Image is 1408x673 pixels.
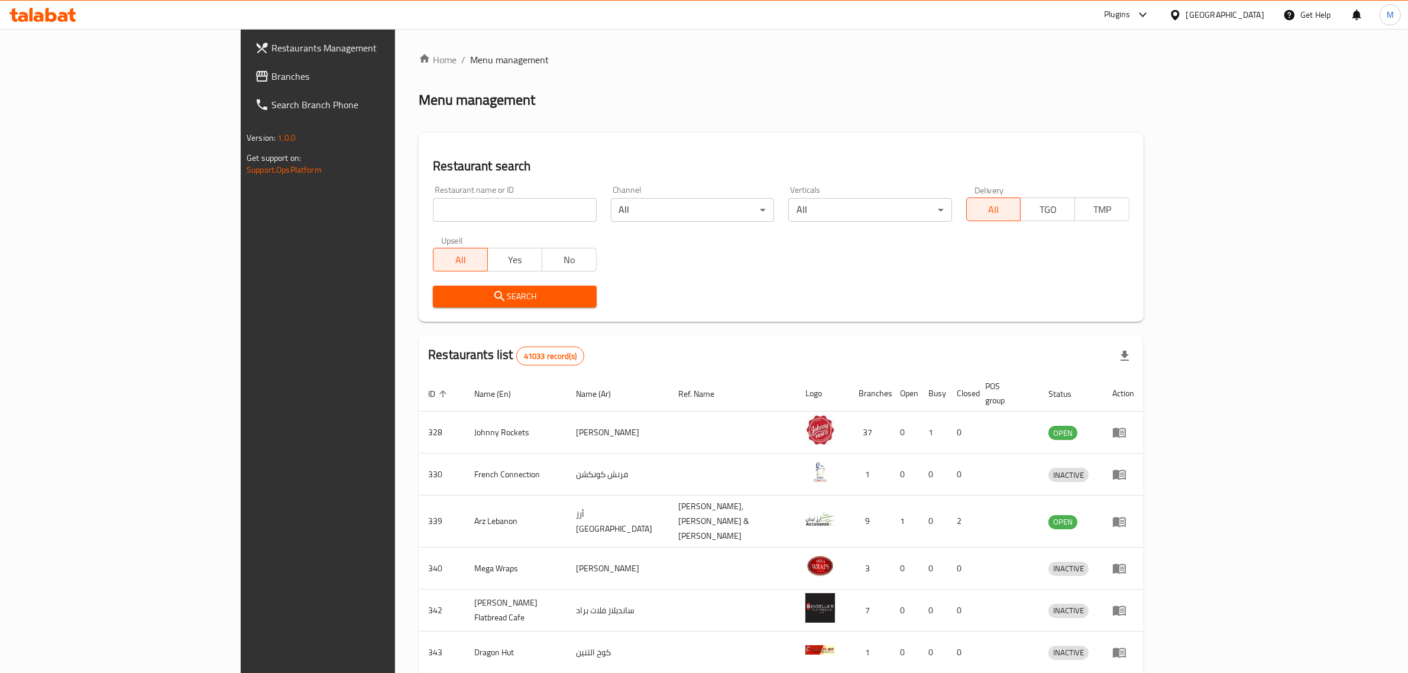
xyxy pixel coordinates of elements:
[919,376,947,412] th: Busy
[975,186,1004,194] label: Delivery
[277,130,296,145] span: 1.0.0
[1020,198,1075,221] button: TGO
[1025,201,1070,218] span: TGO
[245,90,476,119] a: Search Branch Phone
[849,454,891,496] td: 1
[947,376,976,412] th: Closed
[433,157,1129,175] h2: Restaurant search
[985,379,1025,407] span: POS group
[465,496,567,548] td: Arz Lebanon
[679,387,730,401] span: Ref. Name
[947,454,976,496] td: 0
[474,387,526,401] span: Name (En)
[1048,562,1089,575] span: INACTIVE
[947,590,976,632] td: 0
[1112,467,1134,481] div: Menu
[611,198,774,222] div: All
[1048,562,1089,576] div: INACTIVE
[849,412,891,454] td: 37
[891,376,919,412] th: Open
[849,548,891,590] td: 3
[576,387,626,401] span: Name (Ar)
[271,69,467,83] span: Branches
[891,454,919,496] td: 0
[516,347,584,365] div: Total records count
[567,454,669,496] td: فرنش كونكشن
[919,496,947,548] td: 0
[891,548,919,590] td: 0
[487,248,542,271] button: Yes
[1104,8,1130,22] div: Plugins
[805,635,835,665] img: Dragon Hut
[1048,646,1089,659] span: INACTIVE
[1103,376,1144,412] th: Action
[919,590,947,632] td: 0
[947,496,976,548] td: 2
[1080,201,1125,218] span: TMP
[1112,425,1134,439] div: Menu
[947,412,976,454] td: 0
[919,548,947,590] td: 0
[669,496,797,548] td: [PERSON_NAME],[PERSON_NAME] & [PERSON_NAME]
[919,412,947,454] td: 1
[1048,426,1077,440] span: OPEN
[1048,515,1077,529] span: OPEN
[1112,561,1134,575] div: Menu
[891,590,919,632] td: 0
[1112,603,1134,617] div: Menu
[442,289,587,304] span: Search
[1048,646,1089,660] div: INACTIVE
[245,34,476,62] a: Restaurants Management
[891,496,919,548] td: 1
[919,454,947,496] td: 0
[245,62,476,90] a: Branches
[1387,8,1394,21] span: M
[805,457,835,487] img: French Connection
[796,376,849,412] th: Logo
[433,198,596,222] input: Search for restaurant name or ID..
[1112,645,1134,659] div: Menu
[419,90,535,109] h2: Menu management
[947,548,976,590] td: 0
[438,251,483,268] span: All
[849,496,891,548] td: 9
[428,346,584,365] h2: Restaurants list
[849,376,891,412] th: Branches
[1048,468,1089,482] span: INACTIVE
[247,162,322,177] a: Support.OpsPlatform
[271,41,467,55] span: Restaurants Management
[433,286,596,308] button: Search
[1186,8,1264,21] div: [GEOGRAPHIC_DATA]
[465,454,567,496] td: French Connection
[966,198,1021,221] button: All
[1048,604,1089,617] span: INACTIVE
[567,548,669,590] td: [PERSON_NAME]
[547,251,592,268] span: No
[441,236,463,244] label: Upsell
[849,590,891,632] td: 7
[433,248,488,271] button: All
[247,130,276,145] span: Version:
[805,415,835,445] img: Johnny Rockets
[247,150,301,166] span: Get support on:
[788,198,951,222] div: All
[805,551,835,581] img: Mega Wraps
[567,412,669,454] td: [PERSON_NAME]
[1074,198,1129,221] button: TMP
[465,412,567,454] td: Johnny Rockets
[271,98,467,112] span: Search Branch Phone
[465,590,567,632] td: [PERSON_NAME] Flatbread Cafe
[493,251,538,268] span: Yes
[542,248,597,271] button: No
[428,387,451,401] span: ID
[1048,604,1089,618] div: INACTIVE
[419,53,1144,67] nav: breadcrumb
[465,548,567,590] td: Mega Wraps
[805,593,835,623] img: Sandella's Flatbread Cafe
[972,201,1017,218] span: All
[567,496,669,548] td: أرز [GEOGRAPHIC_DATA]
[1111,342,1139,370] div: Export file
